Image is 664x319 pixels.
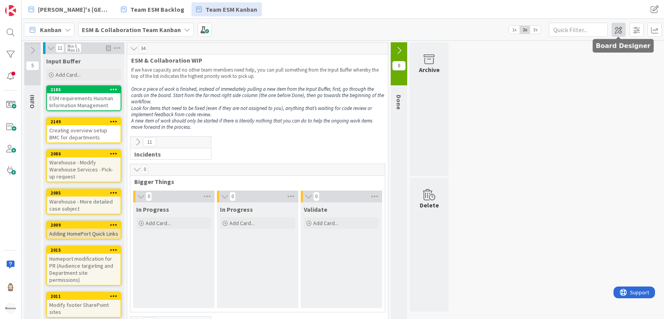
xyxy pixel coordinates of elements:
div: Creating overview setup BMC for departments [47,125,121,142]
span: Team ESM Kanban [206,5,257,14]
div: 2086 [51,151,121,157]
div: Max 15 [67,48,79,52]
span: 0 [142,165,148,174]
img: Rv [5,281,16,292]
div: Modify footer SharePoint sites [47,300,121,317]
span: 0 [146,192,152,201]
span: 0 [313,192,319,201]
span: 34 [139,44,147,53]
div: 2149 [51,119,121,124]
a: Team ESM Kanban [191,2,262,16]
span: In Progress [136,205,169,213]
span: Done [395,95,403,110]
div: 2185 [47,86,121,93]
span: 11 [56,43,64,53]
a: [PERSON_NAME]'s [GEOGRAPHIC_DATA] [24,2,114,16]
span: In Progress [220,205,253,213]
div: 2086 [47,150,121,157]
span: Support [16,1,36,11]
p: If we have capacity and no other team members need help, you can pull something from the Input Bu... [131,67,384,80]
div: ESM requirements Huisman Information Management [47,93,121,110]
div: 2011 [51,294,121,299]
div: 2015Homeport modification for PR (Audience targeting and Department site permissions) [47,247,121,285]
div: 2085 [47,189,121,196]
span: [PERSON_NAME]'s [GEOGRAPHIC_DATA] [38,5,109,14]
div: 2185ESM requirements Huisman Information Management [47,86,121,110]
div: 2149Creating overview setup BMC for departments [47,118,121,142]
div: 2011 [47,293,121,300]
div: Homeport modification for PR (Audience targeting and Department site permissions) [47,254,121,285]
div: Min 5 [67,44,77,48]
div: 2009Adding HomePort Quick Links [47,222,121,239]
span: 11 [143,137,156,147]
span: ESM & Collaboration WIP [131,56,378,64]
div: 2086Warehouse - Modify Warehouse Services - Pick-up request [47,150,121,182]
span: Team ESM Backlog [130,5,184,14]
div: Delete [420,200,439,210]
div: 2009 [47,222,121,229]
img: Visit kanbanzone.com [5,5,16,16]
div: 2085Warehouse - More detailed case subject [47,189,121,214]
span: Incidents [134,150,201,158]
div: 2185 [51,87,121,92]
span: Input Buffer [46,57,81,65]
span: Validate [304,205,327,213]
div: Warehouse - Modify Warehouse Services - Pick-up request [47,157,121,182]
span: Kanban [40,25,61,34]
h5: Board Designer [596,42,651,50]
span: 5 [26,61,39,70]
span: 2x [520,26,530,34]
span: Bigger Things [134,178,375,186]
div: 2085 [51,190,121,196]
span: Add Card... [313,220,338,227]
span: Add Card... [146,220,171,227]
div: 2015 [51,247,121,253]
em: Look for items that need to be fixed (even if they are not assigned to you), anything that’s wait... [131,105,373,118]
img: avatar [5,303,16,314]
div: 2011Modify footer SharePoint sites [47,293,121,317]
span: INFO [29,95,36,108]
div: 2149 [47,118,121,125]
span: Add Card... [229,220,254,227]
span: 1x [509,26,520,34]
span: 3x [530,26,541,34]
div: Adding HomePort Quick Links [47,229,121,239]
input: Quick Filter... [549,23,608,37]
b: ESM & Collaboration Team Kanban [82,26,181,34]
a: Team ESM Backlog [116,2,189,16]
span: 8 [392,61,406,70]
span: Add Card... [56,71,81,78]
div: 2015 [47,247,121,254]
span: 0 [229,192,236,201]
em: A new item of work should only be started if there is literally nothing that you can do to help t... [131,117,373,130]
em: Once a piece of work is finished, instead of immediately pulling a new item from the Input Buffer... [131,86,385,105]
div: 2009 [51,222,121,228]
div: Warehouse - More detailed case subject [47,196,121,214]
div: Archive [419,65,440,74]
